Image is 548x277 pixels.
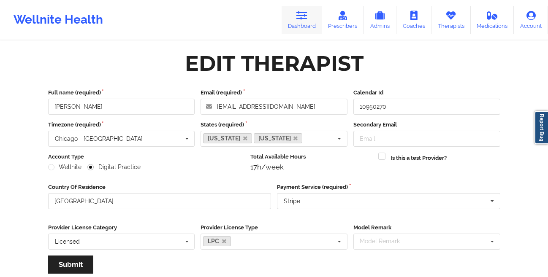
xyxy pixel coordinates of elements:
button: Submit [48,255,93,274]
a: Account [514,6,548,34]
label: Payment Service (required) [277,183,500,191]
label: Secondary Email [353,121,500,129]
label: Account Type [48,153,245,161]
a: [US_STATE] [254,133,303,143]
div: Chicago - [GEOGRAPHIC_DATA] [55,136,143,142]
a: Medications [471,6,514,34]
a: LPC [203,236,231,246]
a: Dashboard [282,6,322,34]
label: Country Of Residence [48,183,271,191]
label: States (required) [201,121,347,129]
label: Provider License Category [48,223,195,232]
label: Total Available Hours [250,153,372,161]
div: Stripe [284,198,300,204]
a: [US_STATE] [203,133,252,143]
a: Admins [364,6,396,34]
label: Email (required) [201,89,347,97]
div: Licensed [55,239,80,245]
a: Prescribers [322,6,364,34]
label: Is this a test Provider? [391,154,447,162]
input: Calendar Id [353,99,500,115]
input: Email address [201,99,347,115]
label: Timezone (required) [48,121,195,129]
a: Coaches [396,6,431,34]
div: 17h/week [250,163,372,171]
label: Digital Practice [87,164,141,171]
div: Edit Therapist [185,50,364,77]
label: Model Remark [353,223,500,232]
label: Calendar Id [353,89,500,97]
input: Full name [48,99,195,115]
input: Email [353,131,500,147]
label: Provider License Type [201,223,347,232]
a: Report Bug [534,111,548,144]
label: Wellnite [48,164,82,171]
div: Model Remark [358,237,412,246]
label: Full name (required) [48,89,195,97]
a: Therapists [431,6,471,34]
